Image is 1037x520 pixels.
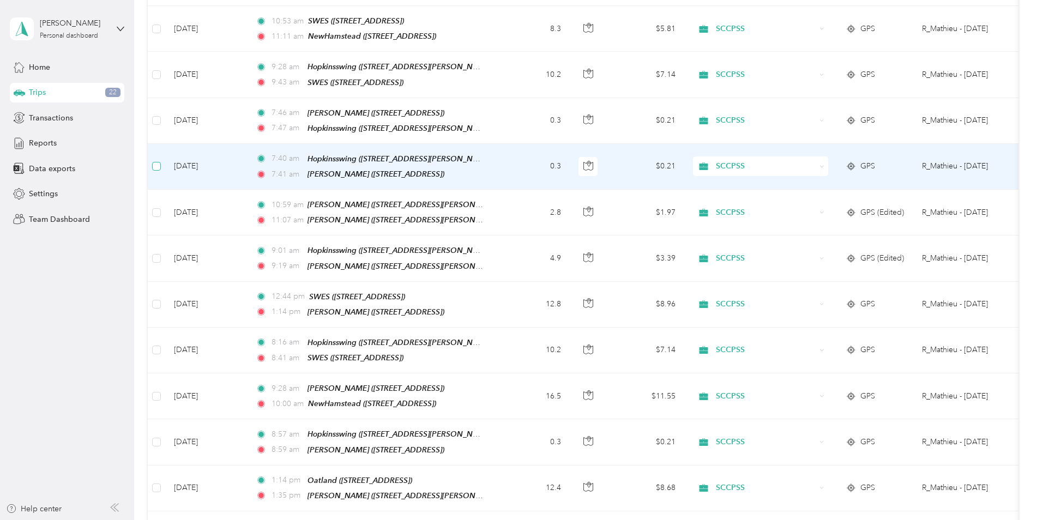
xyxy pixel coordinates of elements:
td: 8.3 [498,6,570,52]
td: $0.21 [608,144,684,190]
span: [PERSON_NAME] ([STREET_ADDRESS][PERSON_NAME]) [308,491,506,500]
td: [DATE] [165,373,247,419]
td: R_Mathieu - Sep 2025 [913,328,1012,373]
div: Personal dashboard [40,33,98,39]
td: [DATE] [165,282,247,328]
span: Team Dashboard [29,214,90,225]
span: [PERSON_NAME] ([STREET_ADDRESS][PERSON_NAME]) [308,200,506,209]
td: 10.2 [498,328,570,373]
span: [PERSON_NAME] ([STREET_ADDRESS]) [308,307,444,316]
td: R_Mathieu - Sep 2025 [913,144,1012,190]
span: Hopkinsswing ([STREET_ADDRESS][PERSON_NAME]) [308,62,493,71]
span: 8:59 am [272,444,303,456]
span: 10:59 am [272,199,303,211]
iframe: Everlance-gr Chat Button Frame [976,459,1037,520]
span: 1:14 pm [272,474,303,486]
td: 0.3 [498,98,570,144]
span: Data exports [29,163,75,174]
span: Trips [29,87,46,98]
td: [DATE] [165,190,247,235]
span: 8:57 am [272,428,303,440]
span: Transactions [29,112,73,124]
span: GPS [860,298,875,310]
span: SCCPSS [716,114,816,126]
td: $3.39 [608,235,684,281]
span: SWES ([STREET_ADDRESS]) [308,353,403,362]
span: 11:11 am [272,31,304,43]
span: Hopkinsswing ([STREET_ADDRESS][PERSON_NAME]) [308,154,493,164]
span: SCCPSS [716,207,816,219]
span: [PERSON_NAME] ([STREET_ADDRESS]) [308,445,444,454]
td: $1.97 [608,190,684,235]
span: 9:28 am [272,383,303,395]
span: SWES ([STREET_ADDRESS]) [309,292,405,301]
span: 8:41 am [272,352,303,364]
td: $0.21 [608,98,684,144]
td: 16.5 [498,373,570,419]
span: [PERSON_NAME] ([STREET_ADDRESS]) [308,170,444,178]
span: [PERSON_NAME] ([STREET_ADDRESS][PERSON_NAME]) [308,215,506,225]
span: GPS [860,160,875,172]
td: $5.81 [608,6,684,52]
td: $7.14 [608,52,684,98]
span: 10:00 am [272,398,304,410]
td: [DATE] [165,465,247,511]
td: 4.9 [498,235,570,281]
span: GPS [860,69,875,81]
td: $0.21 [608,419,684,465]
td: 12.4 [498,465,570,511]
span: NewHamstead ([STREET_ADDRESS]) [308,32,436,40]
span: 1:35 pm [272,489,303,501]
td: R_Mathieu - Sep 2025 [913,6,1012,52]
span: Hopkinsswing ([STREET_ADDRESS][PERSON_NAME]) [308,124,493,133]
span: 22 [105,88,120,98]
span: GPS [860,23,875,35]
span: SWES ([STREET_ADDRESS]) [308,16,404,25]
span: 12:44 pm [272,291,305,303]
td: $11.55 [608,373,684,419]
span: 7:40 am [272,153,303,165]
span: 11:07 am [272,214,303,226]
span: GPS [860,482,875,494]
td: [DATE] [165,419,247,465]
span: 10:53 am [272,15,304,27]
span: 7:41 am [272,168,303,180]
span: SCCPSS [716,298,816,310]
td: 0.3 [498,144,570,190]
span: Reports [29,137,57,149]
td: [DATE] [165,98,247,144]
div: [PERSON_NAME] [40,17,108,29]
span: SCCPSS [716,344,816,356]
span: GPS [860,436,875,448]
span: SCCPSS [716,482,816,494]
span: Oatland ([STREET_ADDRESS]) [308,476,412,485]
span: SWES ([STREET_ADDRESS]) [308,78,403,87]
td: [DATE] [165,52,247,98]
td: 10.2 [498,52,570,98]
span: Hopkinsswing ([STREET_ADDRESS][PERSON_NAME]) [308,246,493,255]
span: [PERSON_NAME] ([STREET_ADDRESS][PERSON_NAME]) [308,262,506,271]
span: GPS [860,390,875,402]
span: 9:43 am [272,76,303,88]
span: Settings [29,188,58,199]
td: R_Mathieu - Sep 2025 [913,282,1012,328]
td: [DATE] [165,235,247,281]
span: 9:28 am [272,61,303,73]
td: [DATE] [165,328,247,373]
td: $8.68 [608,465,684,511]
td: R_Mathieu - Sep 2025 [913,52,1012,98]
span: [PERSON_NAME] ([STREET_ADDRESS]) [308,384,444,392]
span: SCCPSS [716,160,816,172]
div: Help center [6,503,62,515]
span: SCCPSS [716,436,816,448]
span: 1:14 pm [272,306,303,318]
span: SCCPSS [716,69,816,81]
td: [DATE] [165,144,247,190]
td: [DATE] [165,6,247,52]
td: $8.96 [608,282,684,328]
td: R_Mathieu - Sep 2025 [913,190,1012,235]
span: Hopkinsswing ([STREET_ADDRESS][PERSON_NAME]) [308,430,493,439]
span: SCCPSS [716,390,816,402]
td: R_Mathieu - Sep 2025 [913,235,1012,281]
span: [PERSON_NAME] ([STREET_ADDRESS]) [308,108,444,117]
